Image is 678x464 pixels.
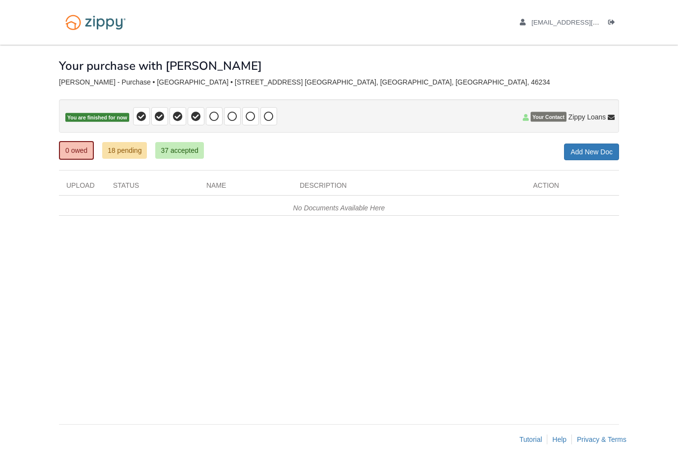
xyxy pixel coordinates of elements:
[532,19,644,26] span: brookelynntarter@gmail.com
[59,78,619,87] div: [PERSON_NAME] - Purchase • [GEOGRAPHIC_DATA] • [STREET_ADDRESS] [GEOGRAPHIC_DATA], [GEOGRAPHIC_DA...
[293,204,385,212] em: No Documents Available Here
[59,59,262,72] h1: Your purchase with [PERSON_NAME]
[59,180,106,195] div: Upload
[531,112,566,122] span: Your Contact
[199,180,292,195] div: Name
[564,144,619,160] a: Add New Doc
[552,435,566,443] a: Help
[292,180,526,195] div: Description
[519,435,542,443] a: Tutorial
[65,113,129,122] span: You are finished for now
[59,10,132,35] img: Logo
[568,112,606,122] span: Zippy Loans
[526,180,619,195] div: Action
[608,19,619,29] a: Log out
[520,19,644,29] a: edit profile
[106,180,199,195] div: Status
[59,141,94,160] a: 0 owed
[102,142,147,159] a: 18 pending
[155,142,203,159] a: 37 accepted
[577,435,626,443] a: Privacy & Terms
